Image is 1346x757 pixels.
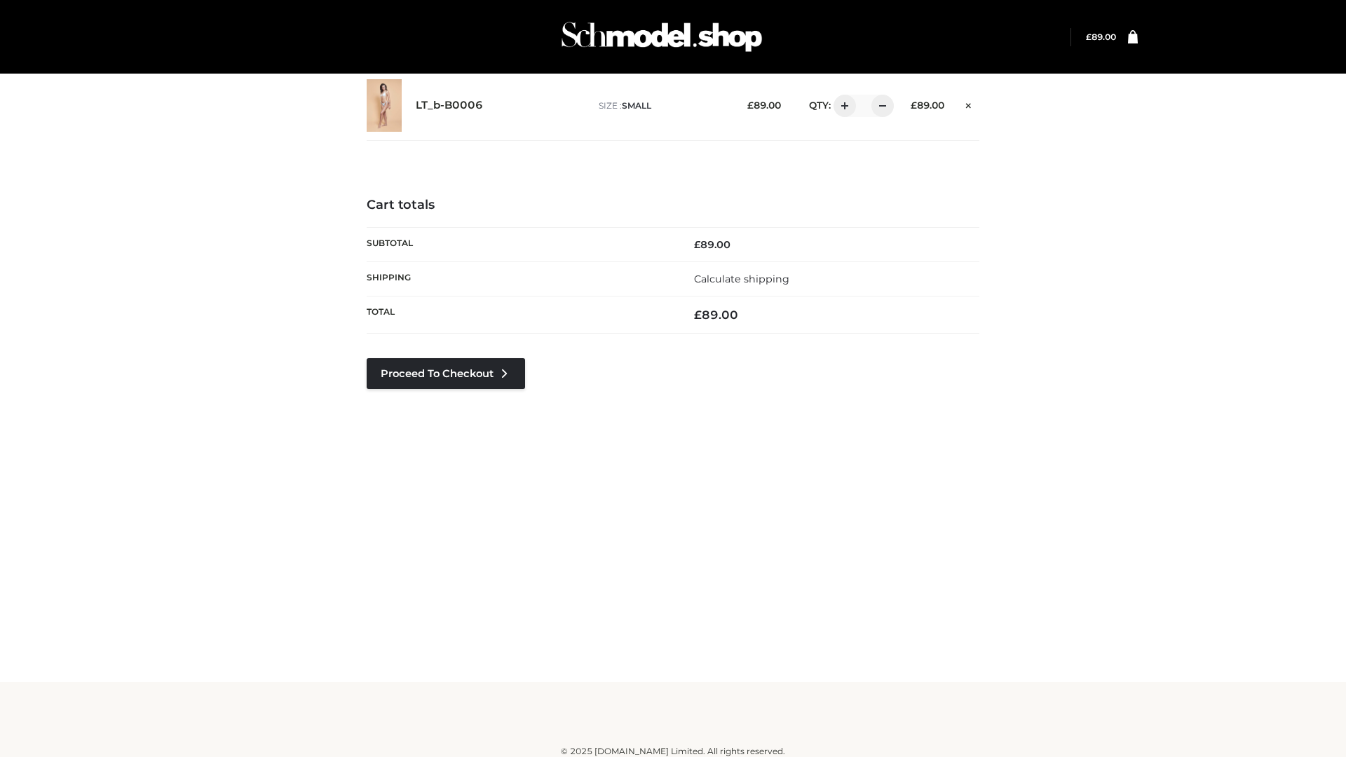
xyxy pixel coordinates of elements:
bdi: 89.00 [1086,32,1116,42]
a: Calculate shipping [694,273,789,285]
span: £ [694,308,702,322]
a: Remove this item [958,95,979,113]
div: QTY: [795,95,889,117]
bdi: 89.00 [694,238,730,251]
th: Total [367,296,673,334]
a: Proceed to Checkout [367,358,525,389]
span: £ [911,100,917,111]
th: Shipping [367,261,673,296]
img: Schmodel Admin 964 [557,9,767,64]
th: Subtotal [367,227,673,261]
bdi: 89.00 [747,100,781,111]
h4: Cart totals [367,198,979,213]
span: SMALL [622,100,651,111]
bdi: 89.00 [911,100,944,111]
span: £ [694,238,700,251]
span: £ [1086,32,1092,42]
a: £89.00 [1086,32,1116,42]
a: LT_b-B0006 [416,99,483,112]
p: size : [599,100,726,112]
span: £ [747,100,754,111]
bdi: 89.00 [694,308,738,322]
